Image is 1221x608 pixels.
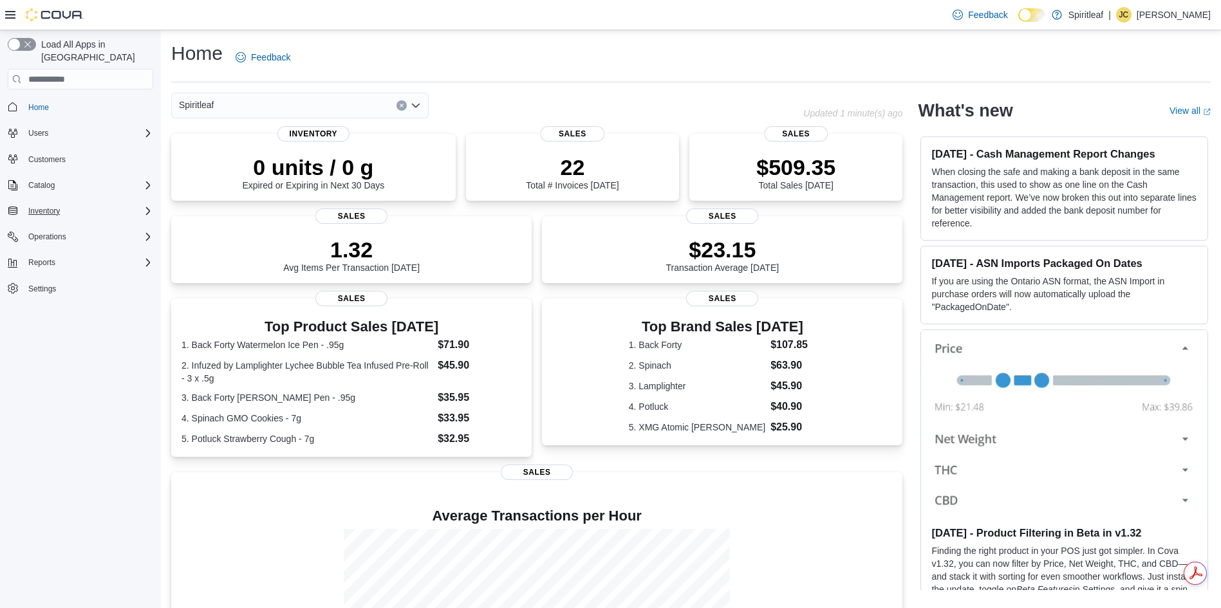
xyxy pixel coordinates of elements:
dt: 2. Infuzed by Lamplighter Lychee Bubble Tea Infused Pre-Roll - 3 x .5g [182,359,433,385]
button: Users [3,124,158,142]
dd: $63.90 [770,358,816,373]
em: Beta Features [1016,584,1073,594]
dt: 4. Spinach GMO Cookies - 7g [182,412,433,425]
p: $509.35 [756,154,835,180]
span: Reports [23,255,153,270]
a: Feedback [947,2,1012,28]
span: Feedback [251,51,290,64]
p: $23.15 [666,237,779,263]
span: Sales [764,126,828,142]
dt: 2. Spinach [629,359,765,372]
span: Inventory [277,126,350,142]
span: Inventory [23,203,153,219]
dt: 1. Back Forty Watermelon Ice Pen - .95g [182,338,433,351]
p: When closing the safe and making a bank deposit in the same transaction, this used to show as one... [931,165,1197,230]
button: Open list of options [411,100,421,111]
span: Inventory [28,206,60,216]
span: Sales [315,291,387,306]
span: Spiritleaf [179,97,214,113]
div: Total # Invoices [DATE] [526,154,619,190]
span: Load All Apps in [GEOGRAPHIC_DATA] [36,38,153,64]
a: View allExternal link [1170,106,1211,116]
p: [PERSON_NAME] [1137,7,1211,23]
a: Home [23,100,54,115]
button: Settings [3,279,158,298]
p: 22 [526,154,619,180]
p: 1.32 [283,237,420,263]
div: Avg Items Per Transaction [DATE] [283,237,420,273]
button: Catalog [23,178,60,193]
span: Catalog [23,178,153,193]
dd: $32.95 [438,431,521,447]
div: Expired or Expiring in Next 30 Days [242,154,384,190]
button: Operations [23,229,71,244]
span: Sales [315,208,387,224]
svg: External link [1203,108,1211,116]
span: Customers [23,151,153,167]
dd: $107.85 [770,337,816,353]
span: JC [1119,7,1129,23]
h1: Home [171,41,223,66]
p: If you are using the Ontario ASN format, the ASN Import in purchase orders will now automatically... [931,275,1197,313]
nav: Complex example [8,92,153,331]
a: Customers [23,152,71,167]
span: Customers [28,154,66,165]
p: Spiritleaf [1068,7,1103,23]
span: Operations [28,232,66,242]
div: Jim C [1116,7,1132,23]
span: Users [23,125,153,141]
p: Updated 1 minute(s) ago [803,108,902,118]
span: Users [28,128,48,138]
span: Home [23,98,153,115]
div: Transaction Average [DATE] [666,237,779,273]
button: Catalog [3,176,158,194]
span: Reports [28,257,55,268]
dd: $25.90 [770,419,816,435]
dd: $33.95 [438,410,521,426]
button: Users [23,125,53,141]
button: Reports [3,253,158,272]
dd: $40.90 [770,399,816,414]
h4: Average Transactions per Hour [182,508,892,524]
span: Settings [28,284,56,294]
dd: $71.90 [438,337,521,353]
button: Home [3,97,158,116]
dd: $45.90 [770,378,816,394]
h3: Top Product Sales [DATE] [182,319,521,335]
span: Sales [686,208,758,224]
input: Dark Mode [1018,8,1045,22]
h2: What's new [918,100,1012,121]
span: Catalog [28,180,55,190]
dd: $35.95 [438,390,521,405]
h3: [DATE] - ASN Imports Packaged On Dates [931,257,1197,270]
span: Sales [686,291,758,306]
dt: 5. XMG Atomic [PERSON_NAME] [629,421,765,434]
span: Sales [541,126,604,142]
h3: [DATE] - Product Filtering in Beta in v1.32 [931,526,1197,539]
h3: [DATE] - Cash Management Report Changes [931,147,1197,160]
a: Feedback [230,44,295,70]
dt: 4. Potluck [629,400,765,413]
dt: 3. Back Forty [PERSON_NAME] Pen - .95g [182,391,433,404]
p: | [1108,7,1111,23]
span: Dark Mode [1018,22,1019,23]
p: 0 units / 0 g [242,154,384,180]
button: Operations [3,228,158,246]
button: Inventory [23,203,65,219]
span: Feedback [968,8,1007,21]
button: Inventory [3,202,158,220]
dt: 1. Back Forty [629,338,765,351]
span: Sales [501,465,573,480]
a: Settings [23,281,61,297]
dt: 5. Potluck Strawberry Cough - 7g [182,432,433,445]
dt: 3. Lamplighter [629,380,765,392]
img: Cova [26,8,84,21]
div: Total Sales [DATE] [756,154,835,190]
span: Settings [23,281,153,297]
button: Customers [3,150,158,169]
button: Reports [23,255,61,270]
dd: $45.90 [438,358,521,373]
h3: Top Brand Sales [DATE] [629,319,816,335]
button: Clear input [396,100,407,111]
span: Operations [23,229,153,244]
